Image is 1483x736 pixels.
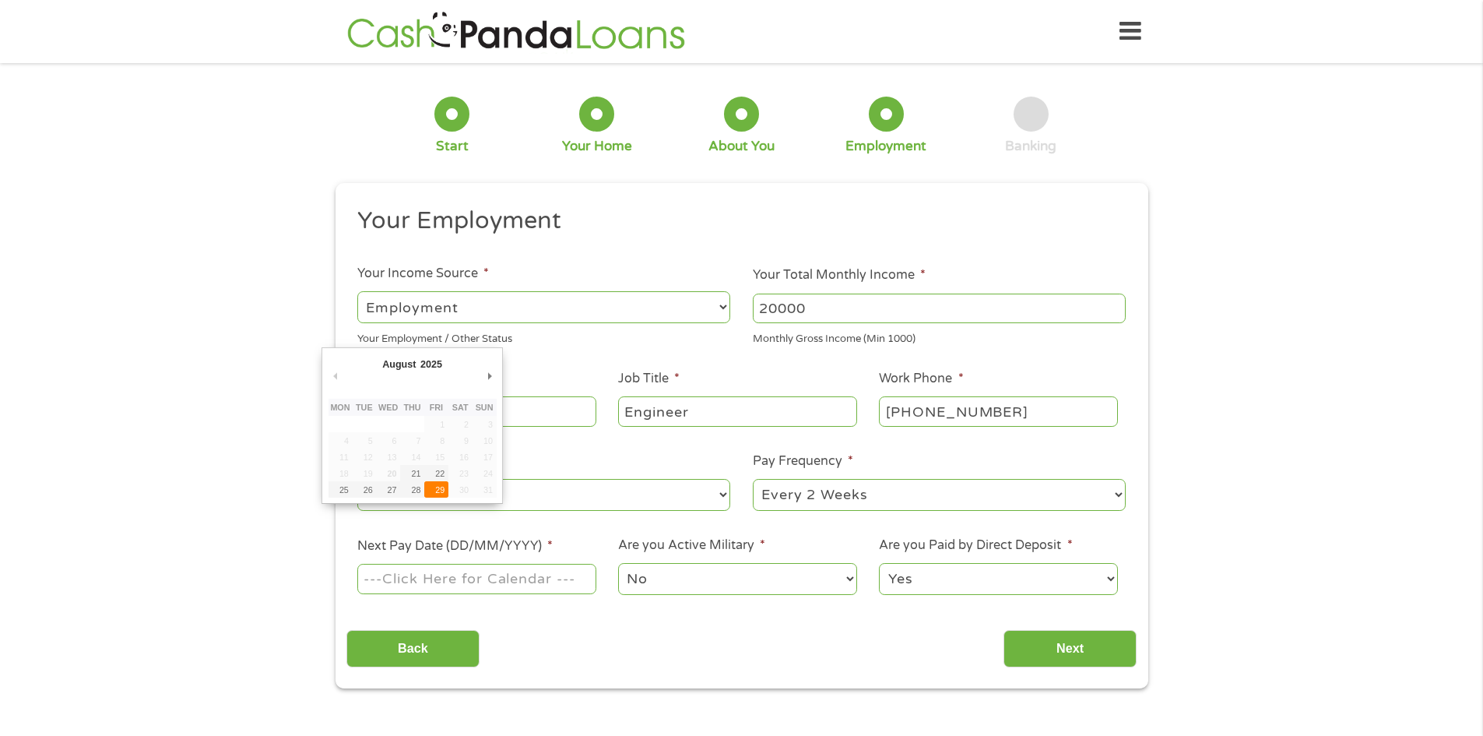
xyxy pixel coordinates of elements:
button: 25 [329,481,353,498]
abbr: Tuesday [356,403,373,412]
div: August [380,354,418,375]
label: Are you Paid by Direct Deposit [879,537,1072,554]
label: Pay Frequency [753,453,853,470]
input: Next [1003,630,1137,668]
div: Start [436,138,469,155]
label: Your Income Source [357,266,489,282]
div: Monthly Gross Income (Min 1000) [753,326,1126,347]
h2: Your Employment [357,206,1114,237]
abbr: Saturday [452,403,469,412]
button: 26 [352,481,376,498]
div: Your Home [562,138,632,155]
abbr: Thursday [403,403,420,412]
input: Cashier [618,396,856,426]
button: 22 [424,465,448,481]
label: Are you Active Military [618,537,765,554]
div: Employment [845,138,926,155]
label: Your Total Monthly Income [753,267,926,283]
div: Your Employment / Other Status [357,326,730,347]
button: 27 [376,481,400,498]
div: Banking [1005,138,1056,155]
button: Previous Month [329,365,343,386]
div: 2025 [418,354,444,375]
button: 29 [424,481,448,498]
input: (231) 754-4010 [879,396,1117,426]
abbr: Wednesday [378,403,398,412]
button: 21 [400,465,424,481]
input: 1800 [753,294,1126,323]
button: Next Month [483,365,497,386]
img: GetLoanNow Logo [343,9,690,54]
input: Use the arrow keys to pick a date [357,564,596,593]
button: 28 [400,481,424,498]
abbr: Monday [330,403,350,412]
input: Back [346,630,480,668]
label: Next Pay Date (DD/MM/YYYY) [357,538,553,555]
abbr: Friday [430,403,443,412]
label: Work Phone [879,371,963,387]
div: About You [708,138,775,155]
label: Job Title [618,371,680,387]
abbr: Sunday [476,403,494,412]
